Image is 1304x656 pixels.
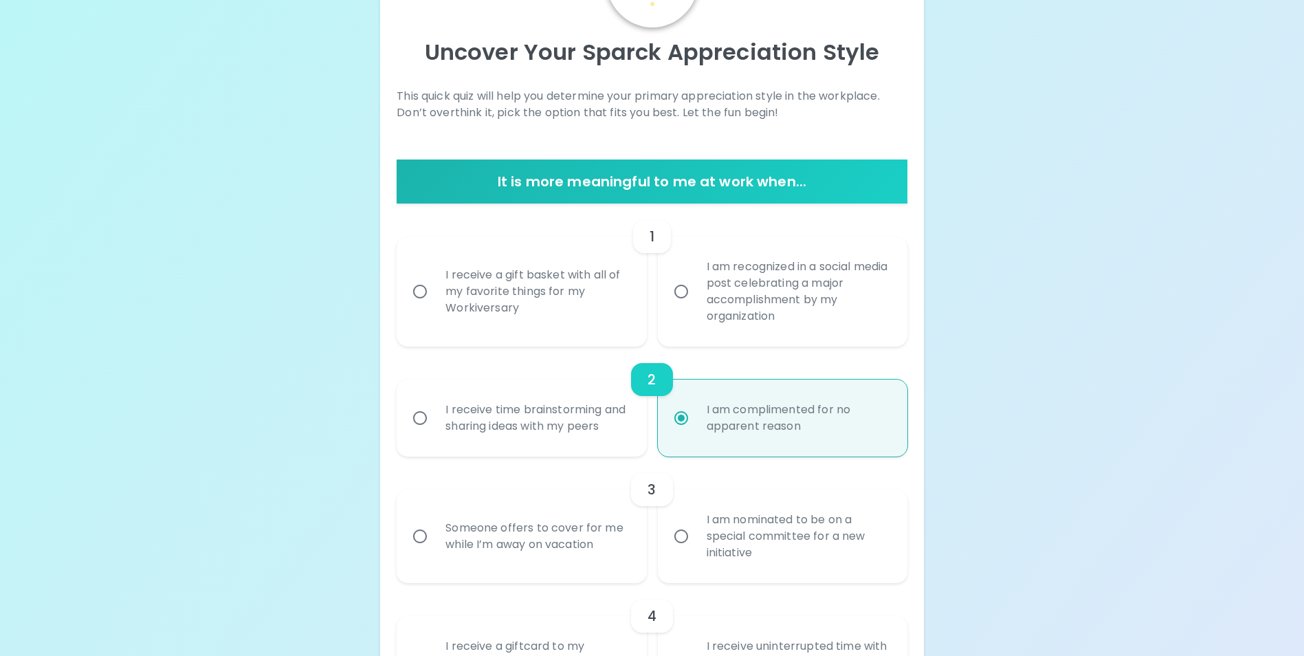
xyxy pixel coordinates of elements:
[648,605,656,627] h6: 4
[397,39,907,66] p: Uncover Your Sparck Appreciation Style
[397,457,907,583] div: choice-group-check
[434,503,639,569] div: Someone offers to cover for me while I’m away on vacation
[397,88,907,121] p: This quick quiz will help you determine your primary appreciation style in the workplace. Don’t o...
[696,385,900,451] div: I am complimented for no apparent reason
[650,226,654,248] h6: 1
[434,385,639,451] div: I receive time brainstorming and sharing ideas with my peers
[696,495,900,578] div: I am nominated to be on a special committee for a new initiative
[397,204,907,347] div: choice-group-check
[434,250,639,333] div: I receive a gift basket with all of my favorite things for my Workiversary
[648,479,656,501] h6: 3
[696,242,900,341] div: I am recognized in a social media post celebrating a major accomplishment by my organization
[397,347,907,457] div: choice-group-check
[648,369,656,391] h6: 2
[402,171,901,193] h6: It is more meaningful to me at work when...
